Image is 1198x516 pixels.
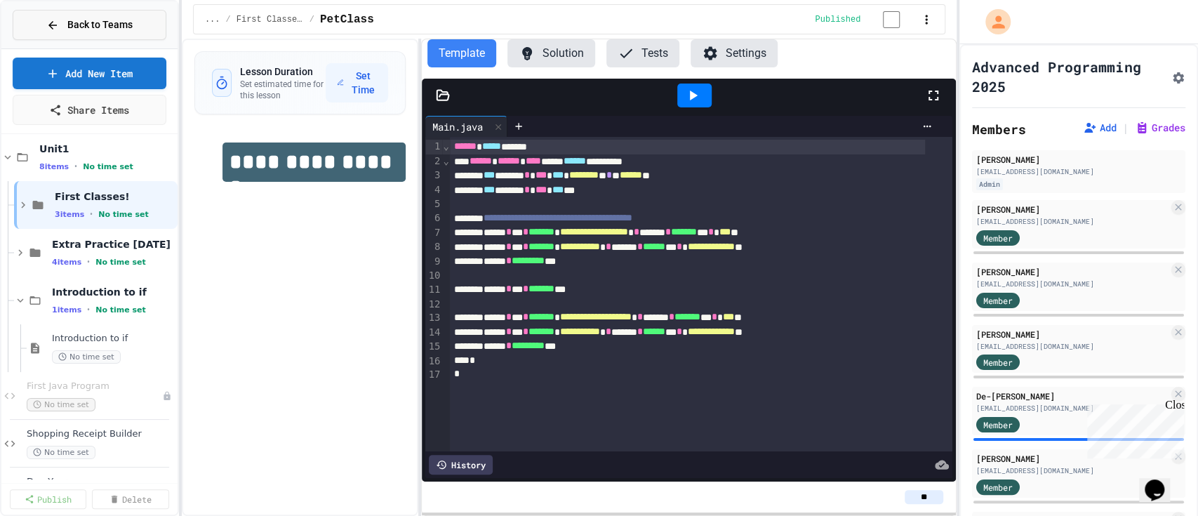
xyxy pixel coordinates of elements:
span: First Classes! [237,14,304,25]
div: 8 [425,240,443,255]
span: No time set [95,305,146,315]
h3: Lesson Duration [240,65,326,79]
span: Unit1 [39,143,175,155]
div: [EMAIL_ADDRESS][DOMAIN_NAME] [976,465,1169,476]
span: 3 items [55,210,84,219]
div: [EMAIL_ADDRESS][DOMAIN_NAME] [976,279,1169,289]
button: Assignment Settings [1171,68,1185,85]
span: 4 items [52,258,81,267]
span: No time set [83,162,133,171]
span: • [87,304,90,315]
div: [PERSON_NAME] [976,203,1169,216]
div: 12 [425,298,443,312]
button: Solution [507,39,595,67]
div: 5 [425,197,443,211]
span: Member [983,294,1013,307]
span: Fold line [442,140,449,152]
span: 8 items [39,162,69,171]
div: 10 [425,269,443,283]
span: First Java Program [27,381,162,392]
div: Main.java [425,116,507,137]
a: Add New Item [13,58,166,89]
span: Member [983,232,1013,244]
span: Shopping Receipt Builder [27,428,175,440]
h1: Advanced Programming 2025 [972,57,1166,96]
div: 2 [425,154,443,169]
span: / [225,14,230,25]
span: Published [815,14,860,25]
div: [EMAIL_ADDRESS][DOMAIN_NAME] [976,341,1169,352]
div: Admin [976,178,1003,190]
span: Fold line [442,155,449,166]
div: 6 [425,211,443,226]
div: 9 [425,255,443,270]
div: De-[PERSON_NAME] [976,390,1169,402]
button: Grades [1135,121,1185,135]
span: Dog Years [27,476,175,488]
div: 1 [425,140,443,154]
p: Set estimated time for this lesson [240,79,326,101]
div: 14 [425,326,443,340]
input: publish toggle [866,11,917,28]
span: 1 items [52,305,81,315]
span: / [310,14,314,25]
span: PetClass [320,11,374,28]
a: Share Items [13,95,166,125]
a: Delete [92,489,168,509]
span: Back to Teams [67,18,133,32]
div: [EMAIL_ADDRESS][DOMAIN_NAME] [976,403,1169,414]
div: 17 [425,368,443,382]
div: [PERSON_NAME] [976,265,1169,278]
span: ... [205,14,220,25]
span: Member [983,418,1013,431]
span: Introduction to if [52,286,175,298]
div: 3 [425,168,443,183]
span: Member [983,481,1013,494]
div: 15 [425,340,443,355]
button: Tests [606,39,679,67]
div: 7 [425,226,443,241]
button: Set Time [326,63,388,102]
iframe: chat widget [1081,399,1184,458]
button: Back to Teams [13,10,166,40]
div: 13 [425,311,443,326]
span: Extra Practice [DATE] [52,238,175,251]
span: No time set [52,350,121,364]
iframe: chat widget [1139,460,1184,502]
span: No time set [98,210,149,219]
div: [EMAIL_ADDRESS][DOMAIN_NAME] [976,166,1181,177]
div: Content is published and visible to students [815,11,917,28]
a: Publish [10,489,86,509]
span: Introduction to if [52,333,175,345]
div: 16 [425,355,443,369]
span: • [74,161,77,172]
div: Chat with us now!Close [6,6,97,89]
div: My Account [971,6,1014,38]
span: No time set [27,398,95,411]
span: • [90,209,93,220]
div: [PERSON_NAME] [976,452,1169,465]
div: Unpublished [162,391,172,401]
button: Template [427,39,496,67]
div: [PERSON_NAME] [976,328,1169,340]
span: No time set [95,258,146,267]
div: 4 [425,183,443,198]
div: 11 [425,283,443,298]
span: | [1122,119,1129,136]
button: Add [1083,121,1117,135]
div: [PERSON_NAME] [976,153,1181,166]
span: • [87,256,90,267]
span: No time set [27,446,95,459]
div: Main.java [425,119,490,134]
button: Settings [691,39,778,67]
h2: Members [972,119,1026,139]
span: Member [983,356,1013,369]
span: First Classes! [55,190,175,203]
div: [EMAIL_ADDRESS][DOMAIN_NAME] [976,216,1169,227]
div: History [429,455,493,475]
